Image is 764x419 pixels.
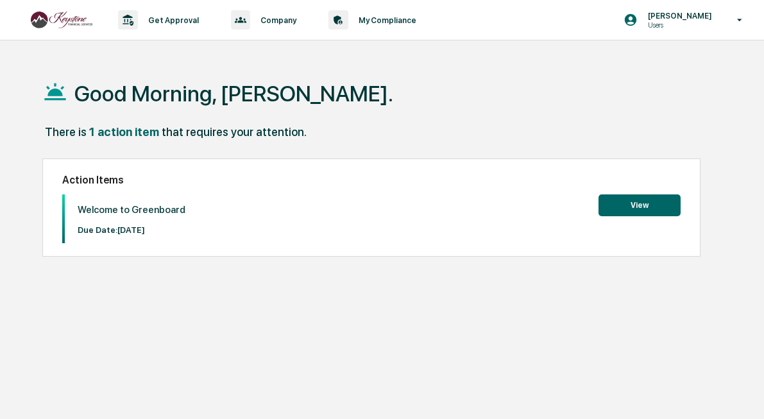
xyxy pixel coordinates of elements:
button: View [598,194,681,216]
p: Get Approval [138,15,205,25]
h2: Action Items [62,174,681,186]
h1: Good Morning, [PERSON_NAME]. [74,81,393,107]
img: logo [31,12,92,29]
div: There is [45,125,87,139]
p: Company [250,15,303,25]
p: Welcome to Greenboard [78,204,185,216]
a: View [598,198,681,210]
p: [PERSON_NAME] [638,11,718,21]
div: that requires your attention. [162,125,307,139]
p: Due Date: [DATE] [78,225,185,235]
div: 1 action item [89,125,159,139]
p: Users [638,21,718,30]
p: My Compliance [348,15,423,25]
